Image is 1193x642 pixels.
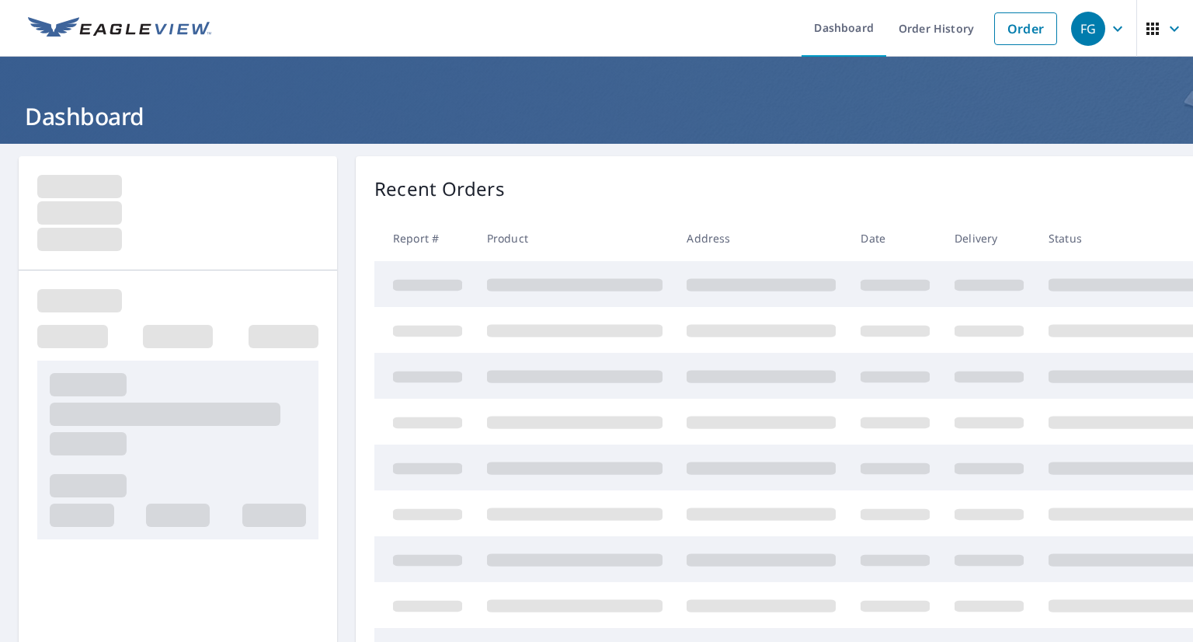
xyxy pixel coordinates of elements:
[848,215,942,261] th: Date
[994,12,1057,45] a: Order
[19,100,1174,132] h1: Dashboard
[374,175,505,203] p: Recent Orders
[28,17,211,40] img: EV Logo
[1071,12,1105,46] div: FG
[674,215,848,261] th: Address
[475,215,675,261] th: Product
[942,215,1036,261] th: Delivery
[374,215,475,261] th: Report #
